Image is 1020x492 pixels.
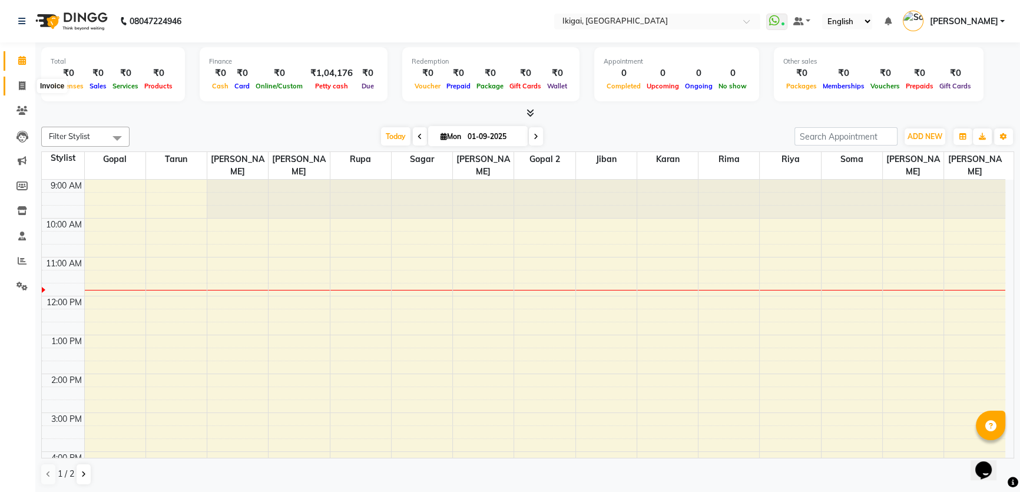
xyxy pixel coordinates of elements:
span: No show [716,82,750,90]
div: ₹0 [936,67,974,80]
div: Invoice [37,79,67,93]
div: 11:00 AM [44,257,84,270]
span: [PERSON_NAME] [207,152,268,179]
div: 2:00 PM [49,374,84,387]
div: ₹1,04,176 [306,67,357,80]
span: Ongoing [682,82,716,90]
input: Search Appointment [794,127,898,146]
div: ₹0 [783,67,820,80]
span: Upcoming [644,82,682,90]
span: Products [141,82,175,90]
span: gopal 2 [514,152,575,167]
input: 2025-09-01 [464,128,523,146]
span: Gift Cards [936,82,974,90]
div: 12:00 PM [44,296,84,309]
span: rima [698,152,759,167]
span: Package [473,82,506,90]
div: 1:00 PM [49,335,84,348]
span: Gift Cards [506,82,544,90]
div: 3:00 PM [49,413,84,425]
span: Completed [604,82,644,90]
span: Due [359,82,377,90]
span: rupa [330,152,391,167]
div: Appointment [604,57,750,67]
span: [PERSON_NAME] [929,15,998,28]
div: ₹0 [544,67,570,80]
div: ₹0 [443,67,473,80]
span: Wallet [544,82,570,90]
span: Voucher [412,82,443,90]
span: karan [637,152,698,167]
div: ₹0 [903,67,936,80]
span: [PERSON_NAME] [269,152,329,179]
span: [PERSON_NAME] [453,152,514,179]
div: ₹0 [473,67,506,80]
img: logo [30,5,111,38]
div: ₹0 [209,67,231,80]
img: Soumita [903,11,923,31]
div: 9:00 AM [48,180,84,192]
div: Finance [209,57,378,67]
span: Gopal [85,152,145,167]
div: ₹0 [357,67,378,80]
span: Petty cash [312,82,351,90]
div: 10:00 AM [44,219,84,231]
span: Online/Custom [253,82,306,90]
div: ₹0 [141,67,175,80]
div: Other sales [783,57,974,67]
div: ₹0 [506,67,544,80]
div: Redemption [412,57,570,67]
div: ₹0 [110,67,141,80]
span: Tarun [146,152,207,167]
span: Today [381,127,410,146]
div: 0 [644,67,682,80]
div: ₹0 [231,67,253,80]
div: ₹0 [412,67,443,80]
div: ₹0 [253,67,306,80]
span: jiban [576,152,637,167]
span: soma [822,152,882,167]
span: riya [760,152,820,167]
div: 0 [716,67,750,80]
div: Stylist [42,152,84,164]
span: 1 / 2 [58,468,74,480]
div: Total [51,57,175,67]
span: [PERSON_NAME] [944,152,1005,179]
div: ₹0 [51,67,87,80]
span: Filter Stylist [49,131,90,141]
span: Mon [438,132,464,141]
span: Card [231,82,253,90]
button: ADD NEW [905,128,945,145]
span: Vouchers [867,82,903,90]
span: Memberships [820,82,867,90]
div: 0 [682,67,716,80]
span: Sales [87,82,110,90]
span: Prepaids [903,82,936,90]
div: ₹0 [87,67,110,80]
span: Prepaid [443,82,473,90]
div: 4:00 PM [49,452,84,464]
span: ADD NEW [908,132,942,141]
div: 0 [604,67,644,80]
span: sagar [392,152,452,167]
div: ₹0 [820,67,867,80]
span: Packages [783,82,820,90]
span: Cash [209,82,231,90]
span: [PERSON_NAME] [883,152,943,179]
div: ₹0 [867,67,903,80]
iframe: chat widget [971,445,1008,480]
span: Services [110,82,141,90]
b: 08047224946 [130,5,181,38]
